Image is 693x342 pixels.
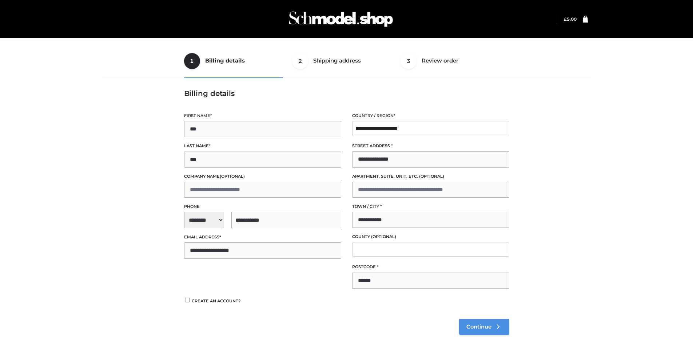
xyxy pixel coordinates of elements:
span: (optional) [419,174,444,179]
label: Town / City [352,203,509,210]
bdi: 5.00 [564,16,577,22]
label: Phone [184,203,341,210]
img: Schmodel Admin 964 [286,5,395,33]
input: Create an account? [184,298,191,302]
label: Country / Region [352,112,509,119]
label: Postcode [352,263,509,270]
h3: Billing details [184,89,509,98]
a: £5.00 [564,16,577,22]
label: Last name [184,142,341,149]
span: Continue [466,323,491,330]
label: County [352,233,509,240]
label: Apartment, suite, unit, etc. [352,173,509,180]
span: £ [564,16,567,22]
span: Create an account? [192,298,241,303]
label: Email address [184,234,341,241]
label: First name [184,112,341,119]
label: Street address [352,142,509,149]
span: (optional) [371,234,396,239]
a: Continue [459,319,509,335]
span: (optional) [220,174,245,179]
label: Company name [184,173,341,180]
